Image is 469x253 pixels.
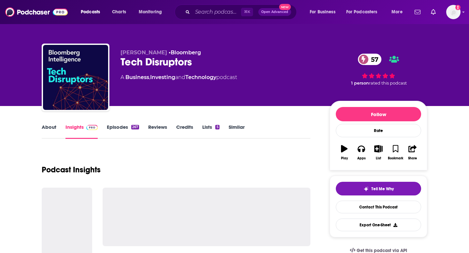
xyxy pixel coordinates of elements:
img: Podchaser Pro [86,125,98,130]
a: Contact This Podcast [336,201,421,213]
div: A podcast [121,73,237,81]
button: open menu [387,7,411,17]
a: Lists5 [202,124,219,139]
input: Search podcasts, credits, & more... [192,7,241,17]
h1: Podcast Insights [42,165,101,175]
a: Investing [150,74,175,80]
a: Show notifications dropdown [412,7,423,18]
a: Similar [229,124,245,139]
button: open menu [342,7,387,17]
svg: Add a profile image [455,5,461,10]
span: New [279,4,291,10]
button: Open AdvancedNew [258,8,291,16]
a: Show notifications dropdown [428,7,438,18]
button: open menu [305,7,344,17]
button: Show profile menu [446,5,461,19]
div: 5 [215,125,219,129]
span: Monitoring [139,7,162,17]
img: tell me why sparkle [363,186,369,192]
span: Charts [112,7,126,17]
div: 57 1 personrated this podcast [330,49,427,90]
span: 57 [364,54,382,65]
span: Open Advanced [261,10,288,14]
button: Play [336,141,353,164]
a: Technology [185,74,216,80]
div: Play [341,156,348,160]
a: About [42,124,56,139]
span: For Business [310,7,335,17]
span: rated this podcast [369,81,407,86]
div: Apps [357,156,366,160]
button: Share [404,141,421,164]
div: Bookmark [388,156,403,160]
a: Episodes267 [107,124,139,139]
div: Search podcasts, credits, & more... [181,5,303,20]
a: Credits [176,124,193,139]
span: More [391,7,403,17]
button: Bookmark [387,141,404,164]
span: , [149,74,150,80]
img: User Profile [446,5,461,19]
div: Rate [336,124,421,137]
button: open menu [76,7,108,17]
div: 267 [131,125,139,129]
a: Business [125,74,149,80]
div: Share [408,156,417,160]
a: InsightsPodchaser Pro [65,124,98,139]
span: • [169,49,201,56]
span: For Podcasters [346,7,377,17]
button: Export One-Sheet [336,219,421,231]
img: Tech Disruptors [43,45,108,110]
span: [PERSON_NAME] [121,49,167,56]
span: ⌘ K [241,8,253,16]
button: Apps [353,141,370,164]
a: Charts [108,7,130,17]
img: Podchaser - Follow, Share and Rate Podcasts [5,6,68,18]
button: Follow [336,107,421,121]
span: Logged in as danikarchmer [446,5,461,19]
button: tell me why sparkleTell Me Why [336,182,421,195]
span: Tell Me Why [371,186,394,192]
span: Podcasts [81,7,100,17]
button: open menu [134,7,170,17]
div: List [376,156,381,160]
button: List [370,141,387,164]
a: Bloomberg [171,49,201,56]
a: Reviews [148,124,167,139]
span: and [175,74,185,80]
span: 1 person [351,81,369,86]
a: 57 [358,54,382,65]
